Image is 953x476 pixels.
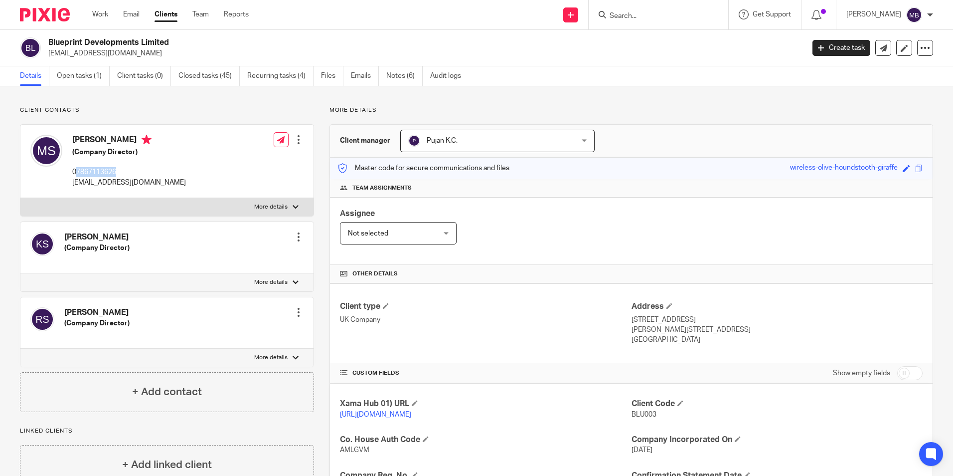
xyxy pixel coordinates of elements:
span: Assignee [340,210,375,218]
img: svg%3E [30,307,54,331]
h4: + Add contact [132,384,202,400]
h4: [PERSON_NAME] [64,307,130,318]
p: [PERSON_NAME] [846,9,901,19]
h4: Co. House Auth Code [340,435,631,445]
img: svg%3E [30,232,54,256]
a: Details [20,66,49,86]
h4: Company Incorporated On [632,435,923,445]
span: Not selected [348,230,388,237]
span: Team assignments [352,184,412,192]
a: Team [192,9,209,19]
span: BLU003 [632,411,656,418]
a: Audit logs [430,66,469,86]
h4: Address [632,301,923,312]
h3: Client manager [340,136,390,146]
span: [DATE] [632,447,652,454]
h2: Blueprint Developments Limited [48,37,647,48]
p: 07867113626 [72,167,186,177]
input: Search [609,12,698,21]
span: Pujan K.C. [427,137,458,144]
a: Notes (6) [386,66,423,86]
p: [EMAIL_ADDRESS][DOMAIN_NAME] [48,48,797,58]
a: Client tasks (0) [117,66,171,86]
a: Reports [224,9,249,19]
p: [STREET_ADDRESS] [632,315,923,325]
p: More details [254,354,288,362]
h4: [PERSON_NAME] [72,135,186,147]
p: More details [329,106,933,114]
a: Clients [155,9,177,19]
p: Linked clients [20,427,314,435]
h4: CUSTOM FIELDS [340,369,631,377]
img: svg%3E [30,135,62,167]
p: More details [254,278,288,286]
a: Recurring tasks (4) [247,66,314,86]
img: svg%3E [20,37,41,58]
h5: (Company Director) [64,243,130,253]
i: Primary [142,135,152,145]
img: svg%3E [408,135,420,147]
h5: (Company Director) [72,147,186,157]
a: Email [123,9,140,19]
p: Master code for secure communications and files [337,163,509,173]
div: wireless-olive-houndstooth-giraffe [790,163,898,174]
p: UK Company [340,315,631,325]
img: svg%3E [906,7,922,23]
h5: (Company Director) [64,318,130,328]
span: AMLGVM [340,447,369,454]
p: Client contacts [20,106,314,114]
a: [URL][DOMAIN_NAME] [340,411,411,418]
h4: Client Code [632,399,923,409]
p: [PERSON_NAME][STREET_ADDRESS] [632,325,923,335]
a: Emails [351,66,379,86]
a: Closed tasks (45) [178,66,240,86]
span: Get Support [753,11,791,18]
label: Show empty fields [833,368,890,378]
p: [EMAIL_ADDRESS][DOMAIN_NAME] [72,178,186,188]
p: More details [254,203,288,211]
span: Other details [352,270,398,278]
a: Files [321,66,343,86]
a: Open tasks (1) [57,66,110,86]
a: Create task [812,40,870,56]
img: Pixie [20,8,70,21]
h4: + Add linked client [122,457,212,473]
h4: Xama Hub 01) URL [340,399,631,409]
a: Work [92,9,108,19]
p: [GEOGRAPHIC_DATA] [632,335,923,345]
h4: [PERSON_NAME] [64,232,130,242]
h4: Client type [340,301,631,312]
